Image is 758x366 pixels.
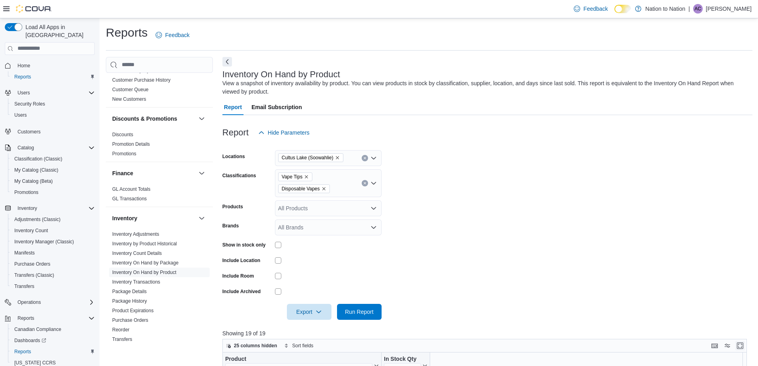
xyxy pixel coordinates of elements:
span: Inventory Manager (Classic) [11,237,95,247]
span: Operations [14,297,95,307]
button: Reports [14,313,37,323]
a: Security Roles [11,99,48,109]
button: Clear input [362,155,368,161]
a: Reorder [112,327,129,333]
button: Operations [14,297,44,307]
span: Security Roles [11,99,95,109]
span: Feedback [165,31,189,39]
span: Export [292,304,327,320]
span: 25 columns hidden [234,343,277,349]
button: Open list of options [370,180,377,186]
a: Discounts [112,132,133,137]
span: Load All Apps in [GEOGRAPHIC_DATA] [22,23,95,39]
button: Finance [197,168,207,178]
span: Promotions [112,151,136,157]
span: Reports [14,74,31,80]
span: Transfers (Classic) [11,270,95,280]
button: Users [8,110,98,121]
button: My Catalog (Classic) [8,164,98,176]
a: Inventory Transactions [112,279,160,285]
span: Purchase Orders [14,261,51,267]
span: Inventory Transactions [112,279,160,285]
button: Operations [2,297,98,308]
span: Disposable Vapes [278,184,330,193]
span: Inventory On Hand by Product [112,269,176,276]
button: Catalog [2,142,98,153]
span: My Catalog (Beta) [11,176,95,186]
a: Promotions [11,188,42,197]
button: Inventory [2,203,98,214]
span: Reports [11,347,95,356]
a: Transfers [11,282,37,291]
a: Inventory Adjustments [112,231,159,237]
button: Remove Cultus Lake (Soowahlie) from selection in this group [335,155,340,160]
button: Remove Disposable Vapes from selection in this group [322,186,326,191]
span: Dashboards [14,337,46,344]
a: Dashboards [11,336,49,345]
span: Email Subscription [251,99,302,115]
a: New Customers [112,96,146,102]
button: Inventory Count [8,225,98,236]
a: My Catalog (Classic) [11,165,62,175]
a: Package Details [112,289,147,294]
h3: Inventory On Hand by Product [222,70,340,79]
a: Adjustments (Classic) [11,215,64,224]
span: Inventory [14,204,95,213]
a: Promotion Details [112,141,150,147]
span: GL Transactions [112,196,147,202]
span: [US_STATE] CCRS [14,360,56,366]
span: Reports [18,315,34,321]
span: Security Roles [14,101,45,107]
h3: Discounts & Promotions [112,115,177,123]
span: My Catalog (Classic) [11,165,95,175]
button: Reports [8,71,98,82]
button: Open list of options [370,224,377,231]
a: Promotions [112,151,136,157]
span: Inventory [18,205,37,211]
button: Discounts & Promotions [197,114,207,123]
span: AC [695,4,701,14]
a: Product Expirations [112,308,154,313]
button: Users [2,87,98,98]
span: Users [14,112,27,118]
a: Manifests [11,248,38,258]
button: Adjustments (Classic) [8,214,98,225]
a: Inventory Count [11,226,51,235]
div: Customer [106,56,213,107]
span: Reports [14,348,31,355]
span: Promotions [11,188,95,197]
span: Adjustments (Classic) [14,216,60,223]
span: Transfers [14,283,34,290]
a: Package History [112,298,147,304]
button: Transfers [8,281,98,292]
button: Run Report [337,304,382,320]
span: Users [18,90,30,96]
span: Vape Tips [278,172,312,181]
label: Show in stock only [222,242,266,248]
button: Home [2,60,98,71]
button: Purchase Orders [8,258,98,270]
button: Canadian Compliance [8,324,98,335]
p: [PERSON_NAME] [706,4,752,14]
a: GL Transactions [112,196,147,202]
a: Reports [11,72,34,82]
a: Dashboards [8,335,98,346]
span: Transfers [11,282,95,291]
span: Feedback [583,5,608,13]
label: Products [222,204,243,210]
h3: Finance [112,169,133,177]
a: Home [14,61,33,70]
span: Catalog [14,143,95,153]
span: Vape Tips [282,173,302,181]
span: Customers [14,126,95,136]
button: Security Roles [8,98,98,110]
span: Cultus Lake (Soowahlie) [278,153,343,162]
a: Inventory by Product Historical [112,241,177,247]
button: Enter fullscreen [735,341,745,350]
a: Inventory Count Details [112,251,162,256]
span: Operations [18,299,41,305]
button: 25 columns hidden [223,341,281,350]
button: Finance [112,169,195,177]
button: Reports [8,346,98,357]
